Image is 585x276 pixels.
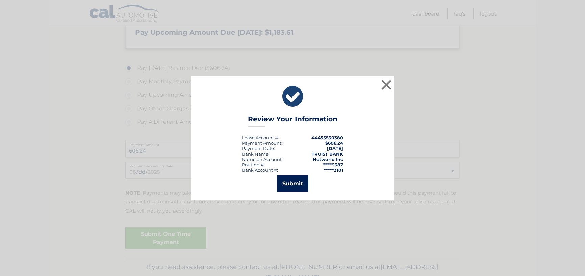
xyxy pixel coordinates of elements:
[242,146,275,151] div: :
[242,135,279,140] div: Lease Account #:
[248,115,337,127] h3: Review Your Information
[242,162,265,167] div: Routing #:
[242,157,283,162] div: Name on Account:
[277,175,308,192] button: Submit
[380,78,393,91] button: ×
[242,140,282,146] div: Payment Amount:
[311,135,343,140] strong: 44455530380
[242,151,270,157] div: Bank Name:
[242,167,278,173] div: Bank Account #:
[242,146,274,151] span: Payment Date
[327,146,343,151] span: [DATE]
[312,151,343,157] strong: TRUIST BANK
[313,157,343,162] strong: Networld Inc
[325,140,343,146] span: $606.24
